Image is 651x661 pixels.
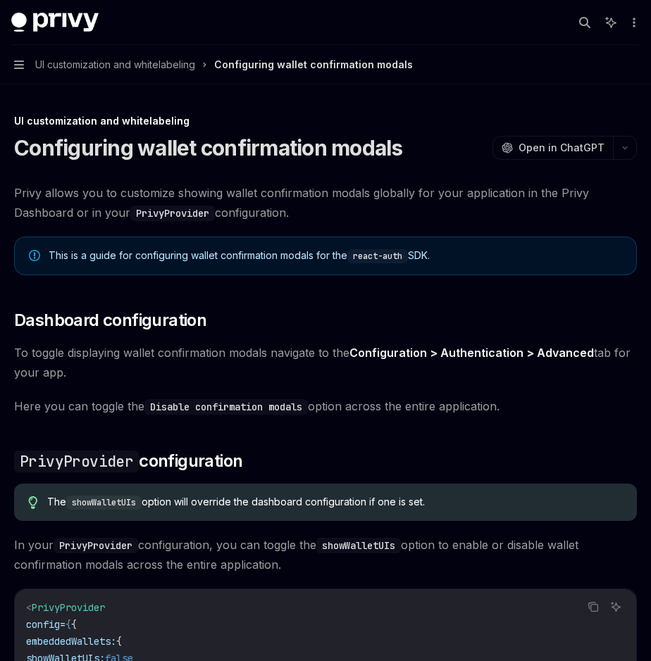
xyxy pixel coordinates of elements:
span: { [116,635,122,648]
code: Disable confirmation modals [144,399,308,415]
span: { [71,618,77,631]
code: showWalletUIs [316,538,401,553]
button: Open in ChatGPT [492,136,613,160]
div: Configuring wallet confirmation modals [214,56,413,73]
button: Copy the contents from the code block [584,598,602,616]
code: PrivyProvider [130,206,215,221]
span: Dashboard configuration [14,309,206,332]
div: This is a guide for configuring wallet confirmation modals for the SDK. [49,248,622,263]
span: { [66,618,71,631]
button: More actions [626,13,640,32]
span: configuration [14,450,242,472]
span: < [26,601,32,614]
code: PrivyProvider [14,451,139,472]
code: react-auth [347,249,408,263]
span: Here you can toggle the option across the entire application. [14,396,637,416]
span: embeddedWallets: [26,635,116,648]
span: config [26,618,60,631]
svg: Note [29,250,40,261]
span: To toggle displaying wallet confirmation modals navigate to the tab for your app. [14,343,637,382]
span: PrivyProvider [32,601,105,614]
code: showWalletUIs [66,496,142,510]
button: Ask AI [607,598,625,616]
a: Configuration > Authentication > Advanced [349,346,594,360]
span: Privy allows you to customize showing wallet confirmation modals globally for your application in... [14,183,637,222]
h1: Configuring wallet confirmation modals [14,135,403,160]
img: dark logo [11,13,99,32]
span: In your configuration, you can toggle the option to enable or disable wallet confirmation modals ... [14,535,637,574]
code: PrivyProvider [54,538,138,553]
div: UI customization and whitelabeling [14,114,637,128]
span: = [60,618,66,631]
span: UI customization and whitelabeling [35,56,195,73]
svg: Tip [28,496,38,509]
div: The option will override the dashboard configuration if one is set. [47,495,623,510]
span: Open in ChatGPT [519,141,604,155]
